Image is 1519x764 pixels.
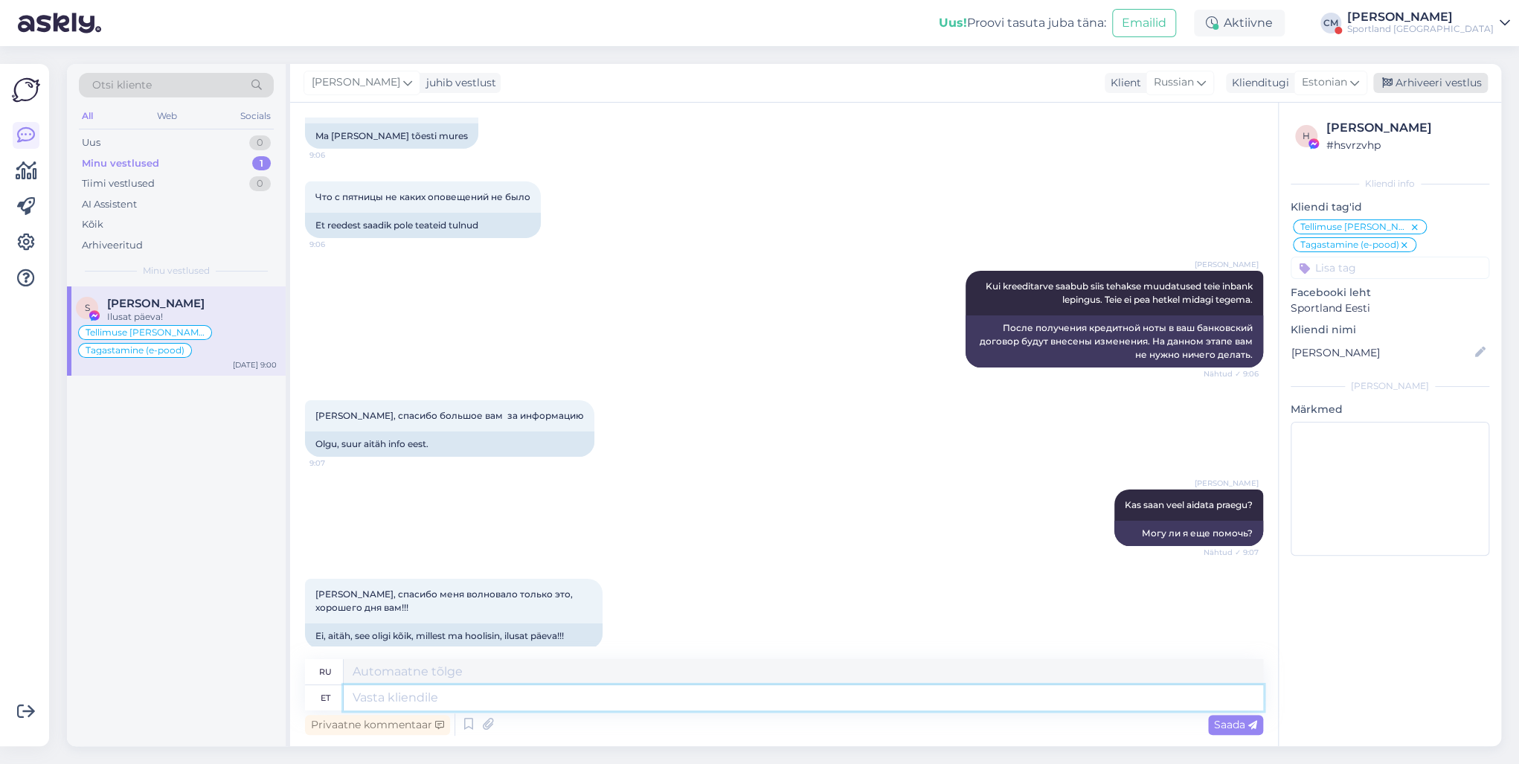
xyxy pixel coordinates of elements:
[1373,73,1488,93] div: Arhiveeri vestlus
[85,302,90,313] span: S
[107,310,277,324] div: Ilusat päeva!
[1347,23,1494,35] div: Sportland [GEOGRAPHIC_DATA]
[1203,368,1259,379] span: Nähtud ✓ 9:06
[1326,119,1485,137] div: [PERSON_NAME]
[237,106,274,126] div: Socials
[82,217,103,232] div: Kõik
[315,410,584,421] span: [PERSON_NAME], спасибо большое вам за информацию
[1291,301,1489,316] p: Sportland Eesti
[82,156,159,171] div: Minu vestlused
[939,16,967,30] b: Uus!
[321,685,330,710] div: et
[92,77,152,93] span: Otsi kliente
[1195,478,1259,489] span: [PERSON_NAME]
[305,715,450,735] div: Privaatne kommentaar
[1291,257,1489,279] input: Lisa tag
[1114,521,1263,546] div: Могу ли я еще помочь?
[82,176,155,191] div: Tiimi vestlused
[1347,11,1494,23] div: [PERSON_NAME]
[12,76,40,104] img: Askly Logo
[1226,75,1289,91] div: Klienditugi
[79,106,96,126] div: All
[82,135,100,150] div: Uus
[252,156,271,171] div: 1
[1291,177,1489,190] div: Kliendi info
[143,264,210,277] span: Minu vestlused
[82,238,143,253] div: Arhiveeritud
[1291,322,1489,338] p: Kliendi nimi
[1195,259,1259,270] span: [PERSON_NAME]
[82,197,137,212] div: AI Assistent
[1291,402,1489,417] p: Märkmed
[249,176,271,191] div: 0
[309,239,365,250] span: 9:06
[249,135,271,150] div: 0
[305,213,541,238] div: Et reedest saadik pole teateid tulnud
[1154,74,1194,91] span: Russian
[966,315,1263,367] div: После получения кредитной ноты в ваш банковский договор будут внесены изменения. На данном этапе ...
[1291,199,1489,215] p: Kliendi tag'id
[1347,11,1510,35] a: [PERSON_NAME]Sportland [GEOGRAPHIC_DATA]
[309,458,365,469] span: 9:07
[1194,10,1285,36] div: Aktiivne
[1300,222,1410,231] span: Tellimuse [PERSON_NAME] info
[986,280,1255,305] span: Kui kreeditarve saabub siis tehakse muudatused teie inbank lepingus. Teie ei pea hetkel midagi te...
[1112,9,1176,37] button: Emailid
[1291,285,1489,301] p: Facebooki leht
[1214,718,1257,731] span: Saada
[312,74,400,91] span: [PERSON_NAME]
[315,191,530,202] span: Что с пятницы не каких оповещений не было
[1203,547,1259,558] span: Nähtud ✓ 9:07
[1302,74,1347,91] span: Estonian
[319,659,332,684] div: ru
[309,150,365,161] span: 9:06
[305,123,478,149] div: Ma [PERSON_NAME] tõesti mures
[1303,130,1310,141] span: h
[305,431,594,457] div: Olgu, suur aitäh info eest.
[1105,75,1141,91] div: Klient
[1320,13,1341,33] div: CM
[154,106,180,126] div: Web
[305,623,603,649] div: Ei, aitäh, see oligi kõik, millest ma hoolisin, ilusat päeva!!!
[315,588,575,613] span: [PERSON_NAME], спасибо меня волновало только это, хорошего дня вам!!!
[86,328,205,337] span: Tellimuse [PERSON_NAME] info
[1291,379,1489,393] div: [PERSON_NAME]
[1125,499,1253,510] span: Kas saan veel aidata praegu?
[939,14,1106,32] div: Proovi tasuta juba täna:
[420,75,496,91] div: juhib vestlust
[86,346,184,355] span: Tagastamine (e-pood)
[107,297,205,310] span: Svetlana Belskihh
[1326,137,1485,153] div: # hsvrzvhp
[1291,344,1472,361] input: Lisa nimi
[233,359,277,370] div: [DATE] 9:00
[1300,240,1399,249] span: Tagastamine (e-pood)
